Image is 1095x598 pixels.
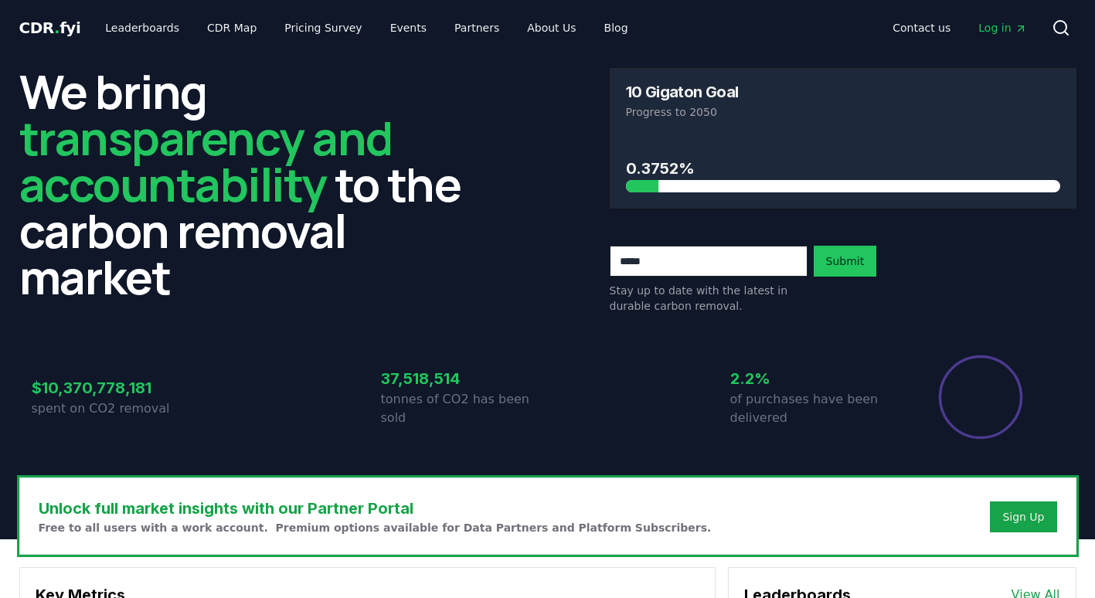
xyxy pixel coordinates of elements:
[626,104,1060,120] p: Progress to 2050
[381,390,548,427] p: tonnes of CO2 has been sold
[39,497,712,520] h3: Unlock full market insights with our Partner Portal
[515,14,588,42] a: About Us
[93,14,640,42] nav: Main
[592,14,641,42] a: Blog
[880,14,1039,42] nav: Main
[730,367,897,390] h3: 2.2%
[19,106,393,216] span: transparency and accountability
[381,367,548,390] h3: 37,518,514
[730,390,897,427] p: of purchases have been delivered
[880,14,963,42] a: Contact us
[39,520,712,535] p: Free to all users with a work account. Premium options available for Data Partners and Platform S...
[937,354,1024,440] div: Percentage of sales delivered
[195,14,269,42] a: CDR Map
[626,84,739,100] h3: 10 Gigaton Goal
[966,14,1039,42] a: Log in
[19,17,81,39] a: CDR.fyi
[978,20,1026,36] span: Log in
[19,19,81,37] span: CDR fyi
[626,157,1060,180] h3: 0.3752%
[1002,509,1044,525] a: Sign Up
[610,283,808,314] p: Stay up to date with the latest in durable carbon removal.
[814,246,877,277] button: Submit
[19,68,486,300] h2: We bring to the carbon removal market
[93,14,192,42] a: Leaderboards
[378,14,439,42] a: Events
[272,14,374,42] a: Pricing Survey
[990,501,1056,532] button: Sign Up
[442,14,512,42] a: Partners
[32,376,199,399] h3: $10,370,778,181
[32,399,199,418] p: spent on CO2 removal
[54,19,60,37] span: .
